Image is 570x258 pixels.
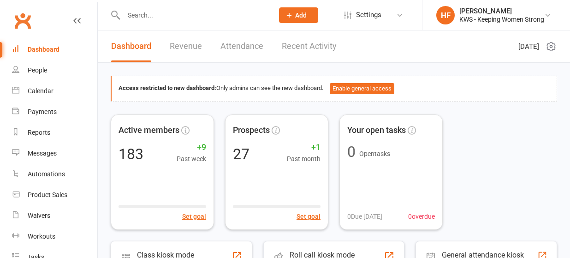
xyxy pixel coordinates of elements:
[279,7,318,23] button: Add
[12,205,97,226] a: Waivers
[330,83,394,94] button: Enable general access
[12,226,97,247] a: Workouts
[28,129,50,136] div: Reports
[119,147,143,162] div: 183
[119,83,550,94] div: Only admins can see the new dashboard.
[177,154,206,164] span: Past week
[12,39,97,60] a: Dashboard
[282,30,337,62] a: Recent Activity
[119,124,179,137] span: Active members
[11,9,34,32] a: Clubworx
[220,30,263,62] a: Attendance
[121,9,267,22] input: Search...
[111,30,151,62] a: Dashboard
[12,164,97,185] a: Automations
[347,211,382,222] span: 0 Due [DATE]
[347,124,406,137] span: Your open tasks
[28,108,57,115] div: Payments
[28,66,47,74] div: People
[177,141,206,154] span: +9
[28,150,57,157] div: Messages
[233,124,270,137] span: Prospects
[28,212,50,219] div: Waivers
[436,6,455,24] div: HF
[28,233,55,240] div: Workouts
[12,122,97,143] a: Reports
[459,15,544,24] div: KWS - Keeping Women Strong
[12,81,97,102] a: Calendar
[12,143,97,164] a: Messages
[12,60,97,81] a: People
[28,170,65,178] div: Automations
[12,185,97,205] a: Product Sales
[12,102,97,122] a: Payments
[518,41,539,52] span: [DATE]
[287,154,321,164] span: Past month
[28,46,59,53] div: Dashboard
[295,12,307,19] span: Add
[182,211,206,222] button: Set goal
[297,211,321,222] button: Set goal
[170,30,202,62] a: Revenue
[356,5,381,25] span: Settings
[459,7,544,15] div: [PERSON_NAME]
[287,141,321,154] span: +1
[408,211,435,222] span: 0 overdue
[233,147,249,162] div: 27
[359,150,390,157] span: Open tasks
[28,191,67,198] div: Product Sales
[119,84,216,91] strong: Access restricted to new dashboard:
[347,144,356,159] div: 0
[28,87,53,95] div: Calendar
